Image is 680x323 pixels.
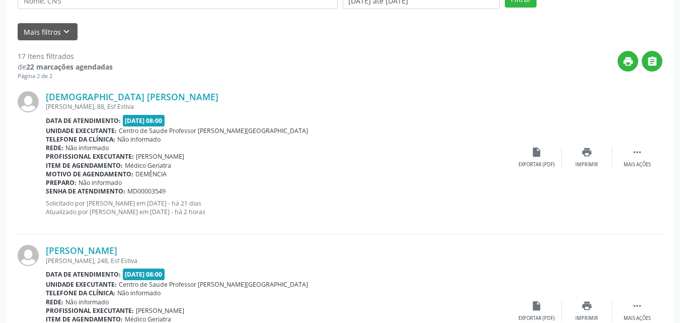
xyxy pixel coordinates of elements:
[46,152,134,161] b: Profissional executante:
[46,298,63,306] b: Rede:
[136,152,184,161] span: [PERSON_NAME]
[642,51,662,72] button: 
[581,147,592,158] i: print
[46,144,63,152] b: Rede:
[117,289,161,297] span: Não informado
[135,170,167,178] span: DEMÊNCIA
[46,135,115,144] b: Telefone da clínica:
[18,91,39,112] img: img
[531,300,542,311] i: insert_drive_file
[46,289,115,297] b: Telefone da clínica:
[127,187,166,196] span: MD00003549
[117,135,161,144] span: Não informado
[18,72,113,81] div: Página 2 de 2
[46,170,133,178] b: Motivo de agendamento:
[624,161,651,168] div: Mais ações
[647,56,658,67] i: 
[65,298,109,306] span: Não informado
[623,56,634,67] i: print
[531,147,542,158] i: insert_drive_file
[46,91,218,102] a: [DEMOGRAPHIC_DATA] [PERSON_NAME]
[632,147,643,158] i: 
[61,26,72,37] i: keyboard_arrow_down
[46,102,511,111] div: [PERSON_NAME], 88, Esf Estiva
[125,161,171,170] span: Médico Geriatra
[624,315,651,322] div: Mais ações
[46,187,125,196] b: Senha de atendimento:
[618,51,638,72] button: print
[123,115,165,126] span: [DATE] 08:00
[46,199,511,216] p: Solicitado por [PERSON_NAME] em [DATE] - há 21 dias Atualizado por [PERSON_NAME] em [DATE] - há 2...
[26,62,113,72] strong: 22 marcações agendadas
[123,269,165,280] span: [DATE] 08:00
[46,280,117,289] b: Unidade executante:
[65,144,109,152] span: Não informado
[46,178,77,187] b: Preparo:
[46,270,121,279] b: Data de atendimento:
[632,300,643,311] i: 
[575,161,598,168] div: Imprimir
[46,161,123,170] b: Item de agendamento:
[46,126,117,135] b: Unidade executante:
[46,306,134,315] b: Profissional executante:
[18,61,113,72] div: de
[18,51,113,61] div: 17 itens filtrados
[119,126,308,135] span: Centro de Saude Professor [PERSON_NAME][GEOGRAPHIC_DATA]
[136,306,184,315] span: [PERSON_NAME]
[46,245,117,256] a: [PERSON_NAME]
[79,178,122,187] span: Não informado
[18,23,78,41] button: Mais filtroskeyboard_arrow_down
[46,116,121,125] b: Data de atendimento:
[18,245,39,266] img: img
[119,280,308,289] span: Centro de Saude Professor [PERSON_NAME][GEOGRAPHIC_DATA]
[581,300,592,311] i: print
[518,161,555,168] div: Exportar (PDF)
[518,315,555,322] div: Exportar (PDF)
[575,315,598,322] div: Imprimir
[46,256,511,265] div: [PERSON_NAME], 248, Esf Estiva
